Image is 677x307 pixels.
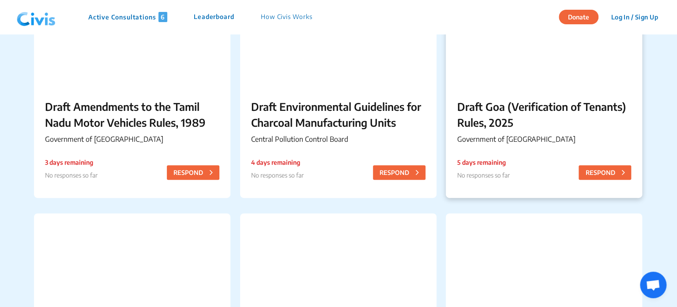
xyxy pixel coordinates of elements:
[251,99,425,130] p: Draft Environmental Guidelines for Charcoal Manufacturing Units
[457,171,509,179] span: No responses so far
[605,10,664,24] button: Log In / Sign Up
[45,99,219,130] p: Draft Amendments to the Tamil Nadu Motor Vehicles Rules, 1989
[640,272,666,298] div: Open chat
[45,158,98,167] p: 3 days remaining
[457,158,509,167] p: 5 days remaining
[261,12,312,22] p: How Civis Works
[251,171,304,179] span: No responses so far
[457,134,631,144] p: Government of [GEOGRAPHIC_DATA]
[194,12,234,22] p: Leaderboard
[559,12,605,21] a: Donate
[13,4,59,30] img: navlogo.png
[88,12,167,22] p: Active Consultations
[559,10,598,24] button: Donate
[158,12,167,22] span: 6
[251,158,304,167] p: 4 days remaining
[45,171,98,179] span: No responses so far
[373,165,425,180] button: RESPOND
[579,165,631,180] button: RESPOND
[45,134,219,144] p: Government of [GEOGRAPHIC_DATA]
[251,134,425,144] p: Central Pollution Control Board
[457,99,631,130] p: Draft Goa (Verification of Tenants) Rules, 2025
[167,165,219,180] button: RESPOND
